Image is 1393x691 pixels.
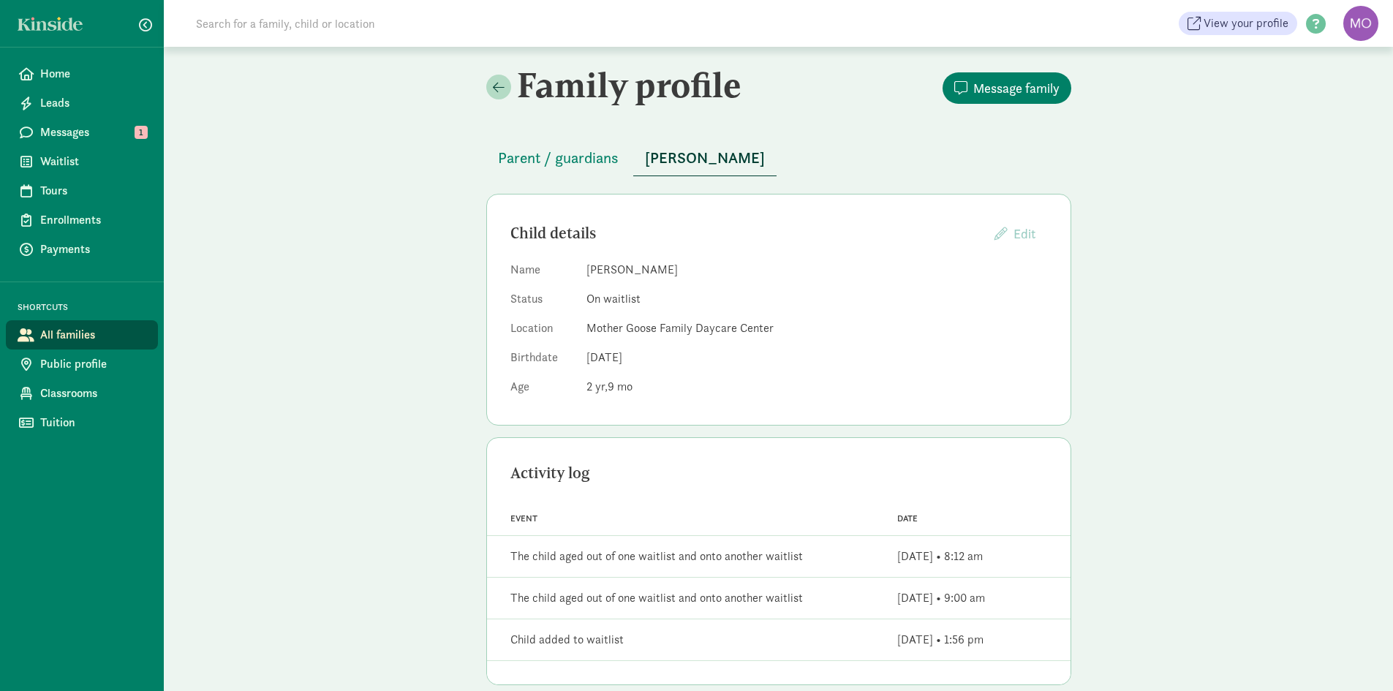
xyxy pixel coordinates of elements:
div: The child aged out of one waitlist and onto another waitlist [510,589,803,607]
div: [DATE] • 9:00 am [897,589,985,607]
a: Home [6,59,158,88]
span: 2 [586,379,608,394]
a: Parent / guardians [486,150,630,167]
iframe: Chat Widget [1320,621,1393,691]
a: [PERSON_NAME] [633,150,777,167]
span: Leads [40,94,146,112]
a: Payments [6,235,158,264]
a: Enrollments [6,205,158,235]
span: Message family [973,78,1060,98]
span: Classrooms [40,385,146,402]
div: The child aged out of one waitlist and onto another waitlist [510,548,803,565]
span: 9 [608,379,633,394]
span: Parent / guardians [498,146,619,170]
button: Message family [943,72,1071,104]
a: Public profile [6,350,158,379]
a: Messages 1 [6,118,158,147]
dt: Location [510,320,575,343]
button: [PERSON_NAME] [633,140,777,176]
a: Tours [6,176,158,205]
dt: Birthdate [510,349,575,372]
dd: Mother Goose Family Daycare Center [586,320,1047,337]
button: Parent / guardians [486,140,630,175]
span: All families [40,326,146,344]
div: [DATE] • 8:12 am [897,548,983,565]
span: Public profile [40,355,146,373]
dt: Age [510,378,575,401]
a: Waitlist [6,147,158,176]
span: View your profile [1204,15,1288,32]
span: [DATE] [586,350,622,365]
div: [DATE] • 1:56 pm [897,631,984,649]
dd: On waitlist [586,290,1047,308]
span: Date [897,513,918,524]
span: 1 [135,126,148,139]
span: Enrollments [40,211,146,229]
a: Classrooms [6,379,158,408]
dt: Status [510,290,575,314]
span: Tours [40,182,146,200]
a: Tuition [6,408,158,437]
dd: [PERSON_NAME] [586,261,1047,279]
span: Event [510,513,537,524]
span: Home [40,65,146,83]
div: Child details [510,222,983,245]
div: Activity log [510,461,1047,485]
span: Edit [1013,225,1035,242]
a: View your profile [1179,12,1297,35]
span: [PERSON_NAME] [645,146,765,170]
div: Child added to waitlist [510,631,624,649]
a: All families [6,320,158,350]
span: Waitlist [40,153,146,170]
dt: Name [510,261,575,284]
span: Tuition [40,414,146,431]
span: Payments [40,241,146,258]
span: Messages [40,124,146,141]
button: Edit [983,218,1047,249]
h2: Family profile [486,64,776,105]
a: Leads [6,88,158,118]
input: Search for a family, child or location [187,9,597,38]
